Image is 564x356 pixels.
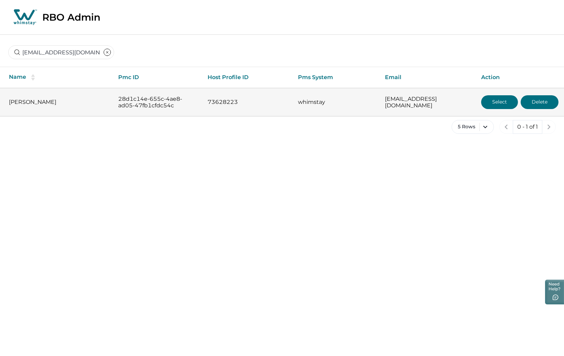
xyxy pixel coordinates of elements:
[513,120,542,134] button: 0 - 1 of 1
[298,99,374,106] p: whimstay
[521,95,559,109] button: Delete
[208,99,287,106] p: 73628223
[385,96,470,109] p: [EMAIL_ADDRESS][DOMAIN_NAME]
[292,67,379,88] th: Pms System
[113,67,202,88] th: Pmc ID
[517,123,538,130] p: 0 - 1 of 1
[42,11,100,23] p: RBO Admin
[452,120,494,134] button: 5 Rows
[118,96,197,109] p: 28d1c14e-655c-4ae8-ad05-47fb1cfdc54c
[476,67,564,88] th: Action
[542,120,556,134] button: next page
[481,95,518,109] button: Select
[26,74,40,81] button: sorting
[499,120,513,134] button: previous page
[100,45,114,59] button: clear input
[202,67,292,88] th: Host Profile ID
[379,67,476,88] th: Email
[9,99,107,106] p: [PERSON_NAME]
[8,45,114,59] input: Search by pmc name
